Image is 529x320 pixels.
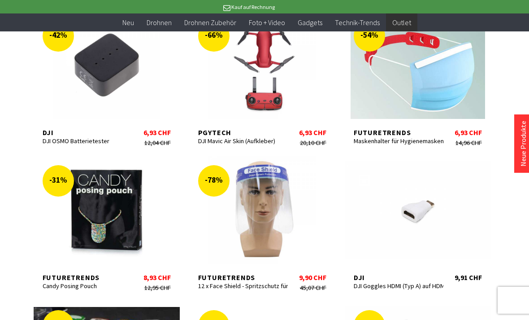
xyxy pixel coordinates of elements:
a: -31% Futuretrends Candy Posing Pouch 8,93 CHF 12,95 CHF [34,156,180,282]
div: -31% [43,165,74,197]
a: DJI DJI Goggles HDMI (Typ A) auf HDMI (Typ C) Adapter 9,91 CHF [345,156,491,282]
a: Technik-Trends [329,13,386,32]
div: 6,93 CHF [455,128,482,137]
div: 6,93 CHF [143,128,171,137]
div: Futuretrends [198,273,288,282]
a: Foto + Video [243,13,291,32]
div: DJI Goggles HDMI (Typ A) auf HDMI (Typ C) Adapter [354,282,443,290]
a: Drohnen [140,13,178,32]
a: Gadgets [291,13,329,32]
div: 14,96 CHF [443,139,482,147]
div: Candy Posing Pouch [43,282,132,290]
div: -66% [198,20,230,52]
span: Drohnen Zubehör [184,18,236,27]
div: 9,90 CHF [299,273,326,282]
div: 20,10 CHF [288,139,326,147]
div: Futuretrends [43,273,132,282]
div: DJI Mavic Air Skin (Aufkleber) [198,137,288,145]
div: 12 x Face Shield - Spritzschutz fürs Gesicht [198,282,288,290]
a: Outlet [386,13,417,32]
div: -42% [43,20,74,52]
a: -78% Futuretrends 12 x Face Shield - Spritzschutz fürs Gesicht 9,90 CHF 45,07 CHF [189,156,335,282]
div: PGYTECH [198,128,288,137]
div: 8,93 CHF [143,273,171,282]
div: DJI OSMO Batterietester [43,137,132,145]
div: Maskenhalter für Hygienemasken [354,137,443,145]
span: Outlet [392,18,411,27]
div: 45,07 CHF [288,284,326,292]
div: -78% [198,165,230,197]
div: -54% [354,20,385,52]
a: Neue Produkte [519,121,528,167]
div: DJI [354,273,443,282]
a: -54% Futuretrends Maskenhalter für Hygienemasken 6,93 CHF 14,96 CHF [345,11,491,137]
span: Gadgets [298,18,322,27]
div: 12,04 CHF [132,139,171,147]
div: DJI [43,128,132,137]
div: 6,93 CHF [299,128,326,137]
div: 12,95 CHF [132,284,171,292]
a: Drohnen Zubehör [178,13,243,32]
div: Futuretrends [354,128,443,137]
span: Drohnen [147,18,172,27]
a: Neu [116,13,140,32]
span: Neu [122,18,134,27]
a: -42% DJI DJI OSMO Batterietester 6,93 CHF 12,04 CHF [34,11,180,137]
span: Technik-Trends [335,18,380,27]
span: Foto + Video [249,18,285,27]
div: 9,91 CHF [455,273,482,282]
a: -66% PGYTECH DJI Mavic Air Skin (Aufkleber) 6,93 CHF 20,10 CHF [189,11,335,137]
